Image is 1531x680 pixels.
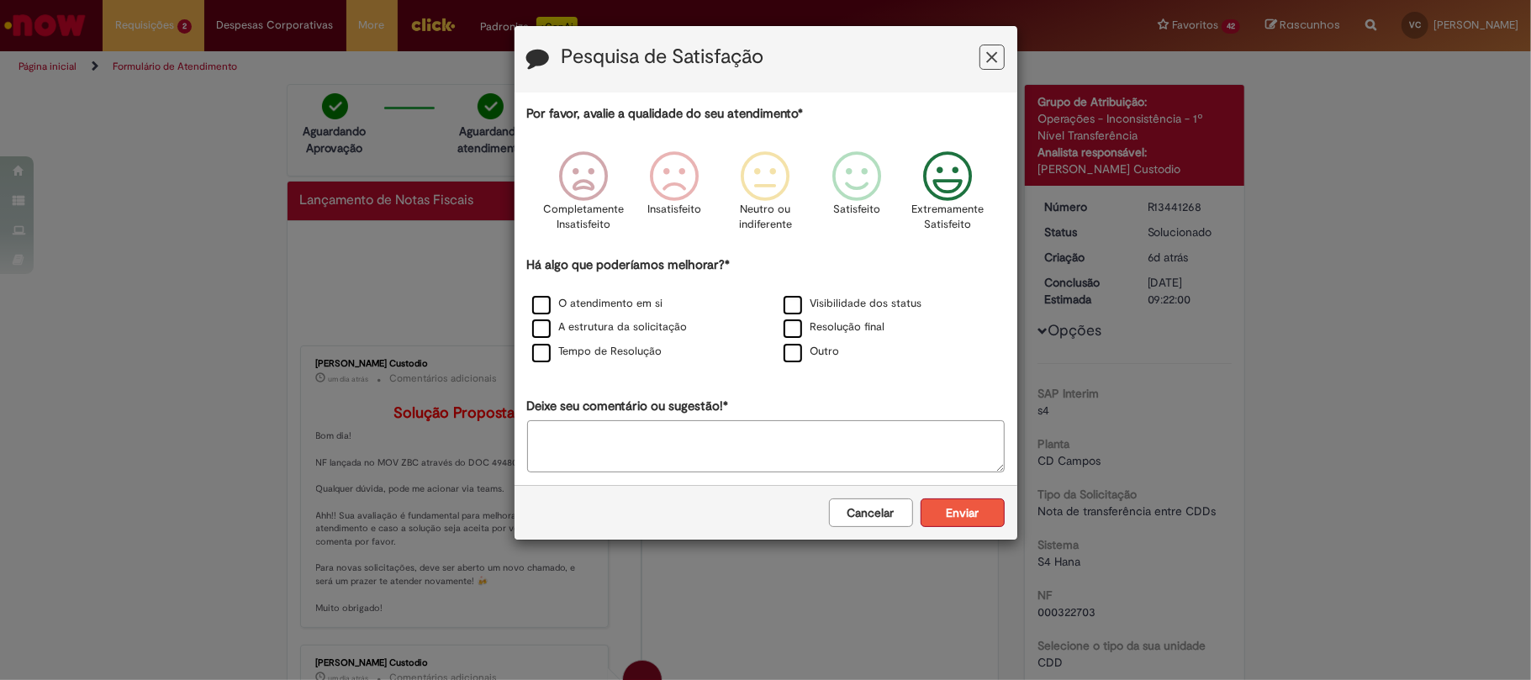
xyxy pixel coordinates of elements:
label: Por favor, avalie a qualidade do seu atendimento* [527,105,804,123]
label: Outro [784,344,840,360]
button: Enviar [921,498,1005,527]
p: Insatisfeito [647,202,701,218]
label: Visibilidade dos status [784,296,922,312]
div: Insatisfeito [631,139,717,254]
label: Pesquisa de Satisfação [562,46,764,68]
p: Neutro ou indiferente [735,202,795,233]
div: Satisfeito [814,139,900,254]
p: Satisfeito [833,202,880,218]
label: O atendimento em si [532,296,663,312]
div: Completamente Insatisfeito [541,139,626,254]
div: Neutro ou indiferente [722,139,808,254]
p: Completamente Insatisfeito [543,202,624,233]
label: Resolução final [784,319,885,335]
label: Deixe seu comentário ou sugestão!* [527,398,729,415]
button: Cancelar [829,498,913,527]
p: Extremamente Satisfeito [911,202,984,233]
label: Tempo de Resolução [532,344,663,360]
div: Extremamente Satisfeito [905,139,990,254]
label: A estrutura da solicitação [532,319,688,335]
div: Há algo que poderíamos melhorar?* [527,256,1005,365]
